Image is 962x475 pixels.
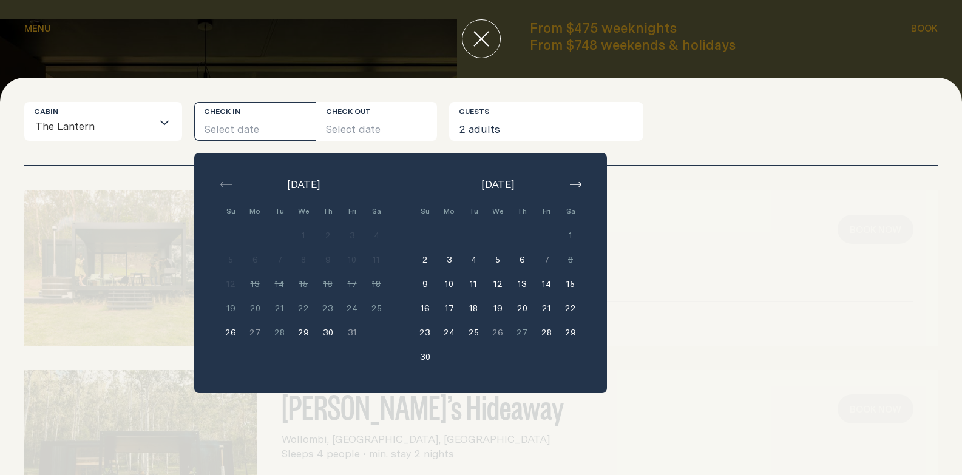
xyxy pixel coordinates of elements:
[486,199,510,223] div: We
[510,296,534,320] button: 20
[316,223,340,248] button: 2
[510,248,534,272] button: 6
[413,248,437,272] button: 2
[437,248,461,272] button: 3
[461,248,486,272] button: 4
[558,320,583,345] button: 29
[316,248,340,272] button: 9
[413,296,437,320] button: 16
[267,320,291,345] button: 28
[340,272,364,296] button: 17
[364,248,388,272] button: 11
[316,199,340,223] div: Th
[437,296,461,320] button: 17
[243,248,267,272] button: 6
[340,199,364,223] div: Fri
[267,199,291,223] div: Tu
[243,320,267,345] button: 27
[24,102,182,141] div: Search for option
[510,320,534,345] button: 27
[510,272,534,296] button: 13
[291,320,316,345] button: 29
[459,107,489,116] label: Guests
[437,272,461,296] button: 10
[461,296,486,320] button: 18
[267,296,291,320] button: 21
[534,272,558,296] button: 14
[510,199,534,223] div: Th
[486,320,510,345] button: 26
[340,320,364,345] button: 31
[534,320,558,345] button: 28
[243,272,267,296] button: 13
[461,199,486,223] div: Tu
[287,177,320,192] span: [DATE]
[534,199,558,223] div: Fri
[267,248,291,272] button: 7
[534,296,558,320] button: 21
[481,177,514,192] span: [DATE]
[218,199,243,223] div: Su
[316,272,340,296] button: 16
[316,102,438,141] button: Select date
[558,199,583,223] div: Sa
[413,199,437,223] div: Su
[486,296,510,320] button: 19
[316,320,340,345] button: 30
[291,296,316,320] button: 22
[558,296,583,320] button: 22
[413,272,437,296] button: 9
[291,223,316,248] button: 1
[364,199,388,223] div: Sa
[413,345,437,369] button: 30
[35,112,95,140] span: The Lantern
[558,272,583,296] button: 15
[340,223,364,248] button: 3
[486,248,510,272] button: 5
[218,296,243,320] button: 19
[449,102,643,141] button: 2 adults
[291,248,316,272] button: 8
[340,296,364,320] button: 24
[243,199,267,223] div: Mo
[291,199,316,223] div: We
[364,272,388,296] button: 18
[437,199,461,223] div: Mo
[437,320,461,345] button: 24
[461,272,486,296] button: 11
[194,102,316,141] button: Select date
[218,272,243,296] button: 12
[413,320,437,345] button: 23
[461,320,486,345] button: 25
[486,272,510,296] button: 12
[316,296,340,320] button: 23
[243,296,267,320] button: 20
[558,223,583,248] button: 1
[364,296,388,320] button: 25
[218,248,243,272] button: 5
[218,320,243,345] button: 26
[534,248,558,272] button: 7
[291,272,316,296] button: 15
[558,248,583,272] button: 8
[364,223,388,248] button: 4
[267,272,291,296] button: 14
[462,19,501,58] button: close
[340,248,364,272] button: 10
[95,115,152,140] input: Search for option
